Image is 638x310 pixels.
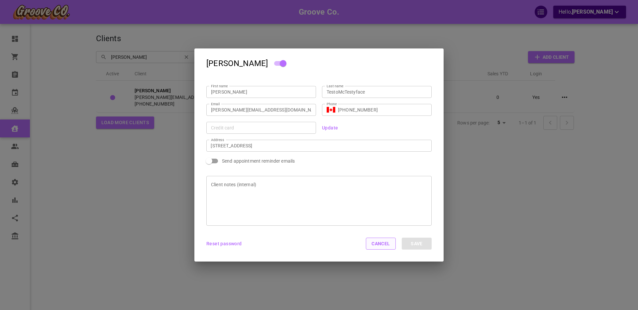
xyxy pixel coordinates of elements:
label: Email [211,102,220,107]
input: +1 (702) 123-4567 [338,107,427,113]
label: Address [211,137,224,142]
button: Select country [327,105,335,115]
button: Reset password [206,241,242,246]
button: Cancel [366,238,396,250]
div: Active [274,61,290,66]
p: Send appointment reminder emails [222,158,295,164]
button: Update [322,125,338,130]
h2: [PERSON_NAME] [194,48,444,78]
label: Phone [327,102,337,107]
label: Last name [327,84,343,89]
label: First name [211,84,228,89]
input: AddressClear [208,141,423,150]
span: Update [322,125,338,130]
